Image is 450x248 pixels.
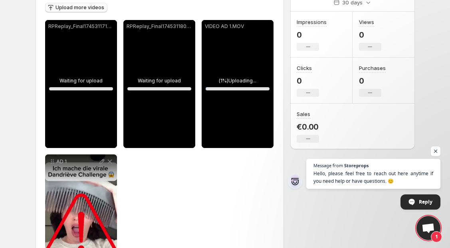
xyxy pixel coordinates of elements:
h3: Views [359,18,374,26]
p: RPReplay_Final1745311712 2.mov [48,23,114,30]
span: 1 [431,231,442,242]
h3: Sales [297,110,310,118]
p: 0 [297,76,319,86]
span: Message from [313,163,343,168]
p: 0 [359,76,386,86]
span: Storeprops [344,163,369,168]
h3: Clicks [297,64,312,72]
p: VIDEO AD 1.MOV [205,23,270,30]
span: Reply [419,195,432,209]
h3: Impressions [297,18,327,26]
h3: Purchases [359,64,386,72]
p: AD 1 [56,158,98,165]
span: Hello, please feel free to reach out here anytime if you need help or have questions. 😊 [313,170,433,185]
p: 0 [359,30,381,40]
div: Open chat [416,216,440,240]
p: RPReplay_Final1745311809.MP4 [127,23,192,30]
p: €0.00 [297,122,319,132]
p: 0 [297,30,327,40]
